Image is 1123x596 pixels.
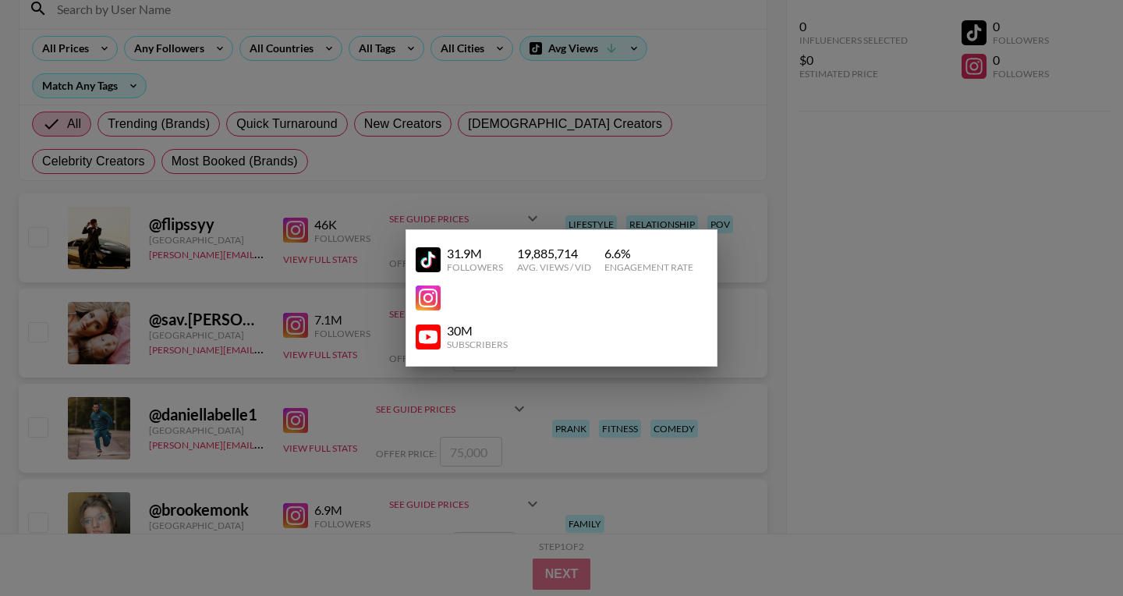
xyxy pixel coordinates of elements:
[1045,518,1104,577] iframe: Drift Widget Chat Controller
[416,286,441,310] img: YouTube
[447,339,508,350] div: Subscribers
[604,261,693,273] div: Engagement Rate
[416,247,441,272] img: YouTube
[447,261,503,273] div: Followers
[447,323,508,339] div: 30M
[604,246,693,261] div: 6.6 %
[416,325,441,349] img: YouTube
[517,261,591,273] div: Avg. Views / Vid
[447,246,503,261] div: 31.9M
[517,246,591,261] div: 19,885,714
